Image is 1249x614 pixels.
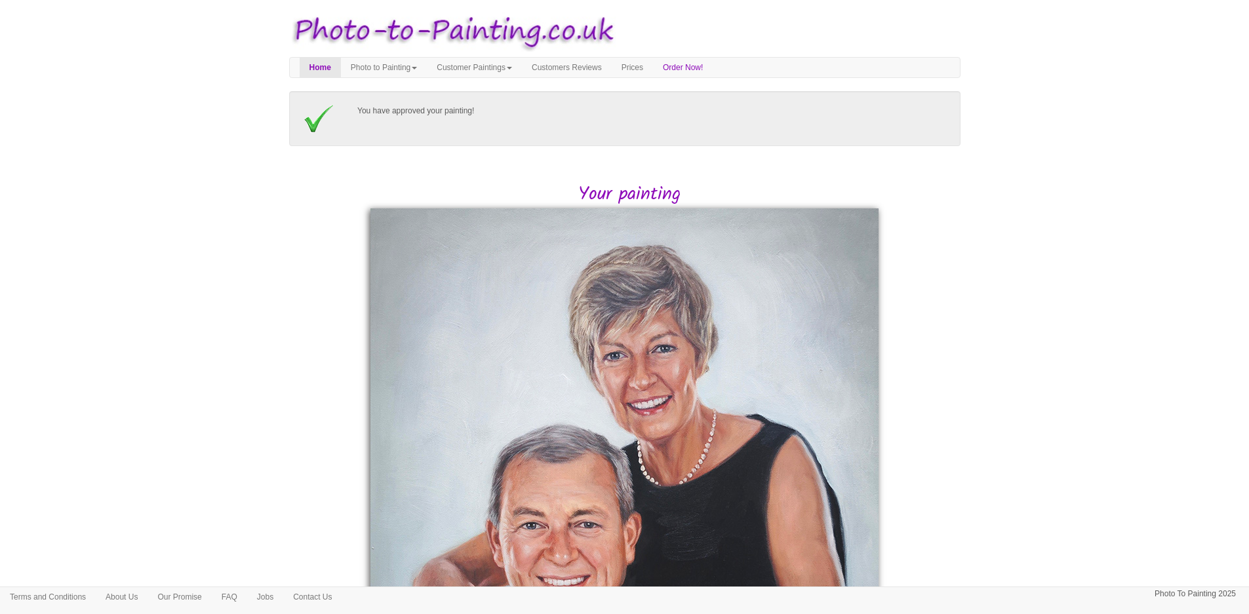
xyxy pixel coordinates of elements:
h2: Your painting [299,185,961,205]
p: Photo To Painting 2025 [1155,587,1236,601]
a: Order Now! [653,58,713,77]
p: You have approved your painting! [357,104,947,118]
a: Home [300,58,341,77]
a: Contact Us [283,587,342,607]
a: Customers Reviews [522,58,612,77]
a: Our Promise [148,587,211,607]
a: Prices [612,58,653,77]
a: FAQ [212,587,247,607]
img: Photo to Painting [283,7,618,57]
a: Jobs [247,587,283,607]
img: Approved [302,104,335,133]
a: Photo to Painting [341,58,427,77]
a: Customer Paintings [427,58,522,77]
a: About Us [96,587,148,607]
